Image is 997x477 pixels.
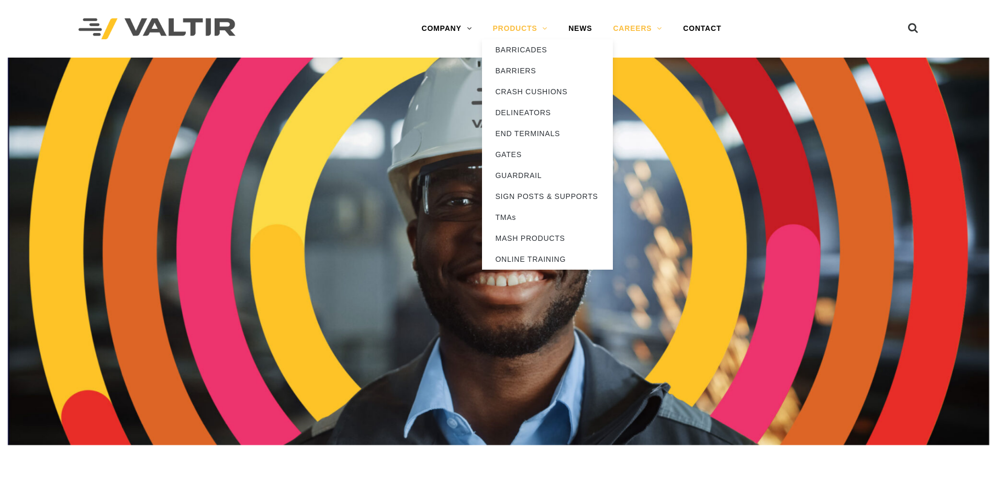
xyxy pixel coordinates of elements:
[482,123,613,144] a: END TERMINALS
[482,186,613,207] a: SIGN POSTS & SUPPORTS
[482,39,613,60] a: BARRICADES
[482,81,613,102] a: CRASH CUSHIONS
[79,18,236,40] img: Valtir
[673,18,732,39] a: CONTACT
[482,18,558,39] a: PRODUCTS
[482,207,613,228] a: TMAs
[482,165,613,186] a: GUARDRAIL
[482,60,613,81] a: BARRIERS
[482,144,613,165] a: GATES
[411,18,482,39] a: COMPANY
[602,18,673,39] a: CAREERS
[8,58,989,445] img: Careers_Header
[482,228,613,249] a: MASH PRODUCTS
[558,18,602,39] a: NEWS
[482,102,613,123] a: DELINEATORS
[482,249,613,270] a: ONLINE TRAINING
